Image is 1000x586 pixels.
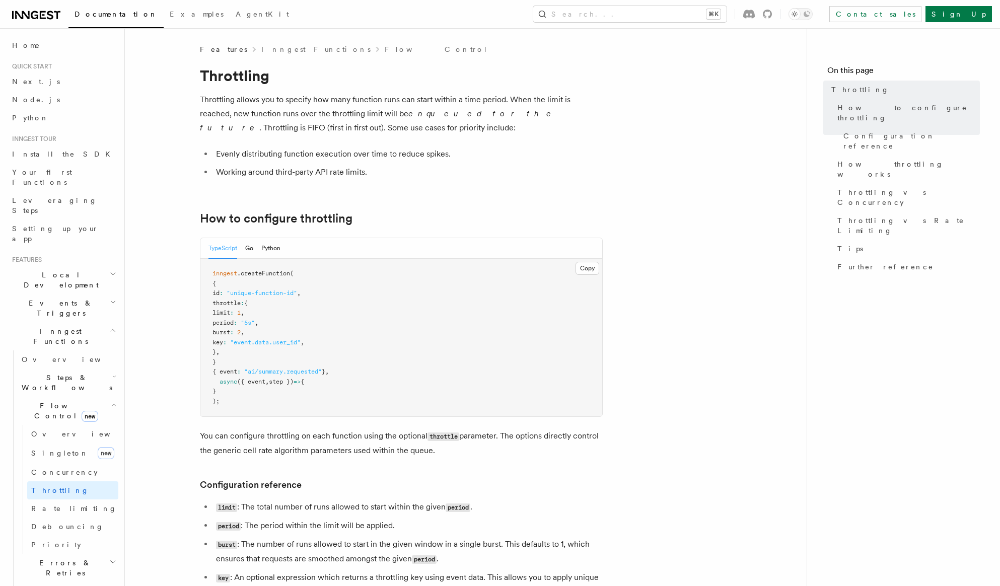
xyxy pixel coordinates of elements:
a: Flow Control [385,44,488,54]
button: Copy [576,262,599,275]
span: Setting up your app [12,225,99,243]
span: Debouncing [31,523,104,531]
span: Next.js [12,78,60,86]
span: Further reference [837,262,934,272]
button: Search...⌘K [533,6,727,22]
span: Home [12,40,40,50]
span: Node.js [12,96,60,104]
a: How to configure throttling [833,99,980,127]
button: Flow Controlnew [18,397,118,425]
a: Throttling vs Rate Limiting [833,211,980,240]
div: Flow Controlnew [18,425,118,554]
span: Features [8,256,42,264]
span: { [244,300,248,307]
span: : [223,339,227,346]
code: throttle [427,432,459,441]
button: Inngest Functions [8,322,118,350]
span: Local Development [8,270,110,290]
a: Configuration reference [200,478,302,492]
span: } [212,348,216,355]
span: "ai/summary.requested" [244,368,322,375]
a: Priority [27,536,118,554]
span: step }) [269,378,294,385]
a: Setting up your app [8,219,118,248]
a: How throttling works [833,155,980,183]
span: "unique-function-id" [227,289,297,297]
span: Configuration reference [843,131,980,151]
span: , [255,319,258,326]
a: Contact sales [829,6,921,22]
span: How throttling works [837,159,980,179]
span: ( [290,270,294,277]
a: Singletonnew [27,443,118,463]
span: throttle [212,300,241,307]
span: } [322,368,325,375]
span: Install the SDK [12,150,116,158]
a: Inngest Functions [261,44,371,54]
span: : [220,289,223,297]
span: How to configure throttling [837,103,980,123]
button: Events & Triggers [8,294,118,322]
a: Overview [27,425,118,443]
a: Documentation [68,3,164,28]
span: Quick start [8,62,52,70]
span: , [241,309,244,316]
span: } [212,388,216,395]
code: period [446,503,470,512]
a: Further reference [833,258,980,276]
li: : The total number of runs allowed to start within the given . [213,500,603,515]
button: TypeScript [208,238,237,259]
span: inngest [212,270,237,277]
li: : The period within the limit will be applied. [213,519,603,533]
span: , [325,368,329,375]
span: Your first Functions [12,168,72,186]
button: Go [245,238,253,259]
li: Evenly distributing function execution over time to reduce spikes. [213,147,603,161]
a: Your first Functions [8,163,118,191]
a: Home [8,36,118,54]
code: limit [216,503,237,512]
span: Inngest Functions [8,326,109,346]
span: { [301,378,304,385]
h1: Throttling [200,66,603,85]
a: Rate limiting [27,499,118,518]
a: Python [8,109,118,127]
span: Inngest tour [8,135,56,143]
a: AgentKit [230,3,295,27]
a: Examples [164,3,230,27]
code: period [216,522,241,531]
span: , [265,378,269,385]
a: Overview [18,350,118,369]
a: Sign Up [925,6,992,22]
a: Tips [833,240,980,258]
span: Overview [22,355,125,363]
span: { [212,280,216,287]
span: , [216,348,220,355]
p: You can configure throttling on each function using the optional parameter. The options directly ... [200,429,603,458]
code: period [412,555,437,564]
span: 2 [237,329,241,336]
a: How to configure throttling [200,211,352,226]
span: Python [12,114,49,122]
span: burst [212,329,230,336]
span: Steps & Workflows [18,373,112,393]
span: Leveraging Steps [12,196,97,214]
span: Tips [837,244,863,254]
a: Leveraging Steps [8,191,118,219]
span: Features [200,44,247,54]
span: , [301,339,304,346]
span: AgentKit [236,10,289,18]
li: Working around third-party API rate limits. [213,165,603,179]
span: Throttling [831,85,889,95]
h4: On this page [827,64,980,81]
a: Configuration reference [839,127,980,155]
span: Events & Triggers [8,298,110,318]
span: : [234,319,237,326]
span: Priority [31,541,81,549]
span: Overview [31,430,135,438]
span: } [212,358,216,365]
kbd: ⌘K [706,9,721,19]
span: limit [212,309,230,316]
span: , [241,329,244,336]
span: ({ event [237,378,265,385]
